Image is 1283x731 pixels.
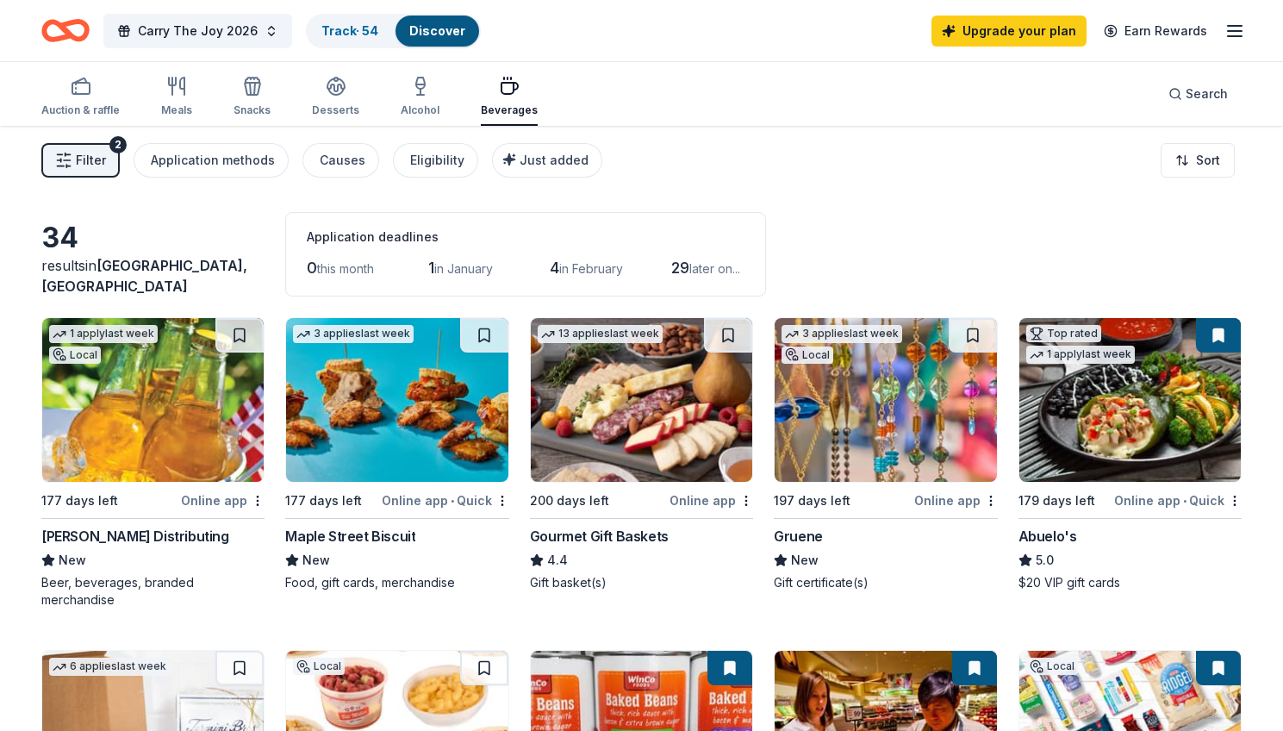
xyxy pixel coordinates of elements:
button: Desserts [312,69,359,126]
div: 1 apply last week [1026,346,1135,364]
div: Meals [161,103,192,117]
a: Earn Rewards [1093,16,1218,47]
button: Causes [302,143,379,178]
a: Image for Gourmet Gift Baskets13 applieslast week200 days leftOnline appGourmet Gift Baskets4.4Gi... [530,317,753,591]
span: New [791,550,819,571]
span: Sort [1196,150,1220,171]
div: Online app Quick [382,490,509,511]
div: 34 [41,221,265,255]
span: 5.0 [1036,550,1054,571]
div: Local [293,658,345,675]
div: Local [782,347,833,364]
div: 3 applies last week [293,325,414,343]
span: Search [1186,84,1228,104]
div: $20 VIP gift cards [1018,574,1242,591]
span: 1 [428,259,434,277]
span: Filter [76,150,106,171]
div: 179 days left [1018,490,1095,511]
div: Application deadlines [307,227,744,247]
span: Carry The Joy 2026 [138,21,258,41]
div: Gift certificate(s) [774,574,997,591]
div: 1 apply last week [49,325,158,343]
div: Top rated [1026,325,1101,342]
div: Gift basket(s) [530,574,753,591]
div: 3 applies last week [782,325,902,343]
a: Home [41,10,90,51]
a: Image for Andrews Distributing1 applylast weekLocal177 days leftOnline app[PERSON_NAME] Distribut... [41,317,265,609]
div: Gruene [774,526,823,547]
img: Image for Andrews Distributing [42,318,264,482]
img: Image for Abuelo's [1019,318,1241,482]
span: New [302,550,330,571]
div: Maple Street Biscuit [285,526,415,547]
a: Track· 54 [321,23,378,38]
span: • [1183,494,1186,508]
button: Filter2 [41,143,120,178]
img: Image for Gourmet Gift Baskets [531,318,752,482]
div: [PERSON_NAME] Distributing [41,526,229,547]
div: Online app [181,490,265,511]
div: Eligibility [410,150,464,171]
a: Image for Maple Street Biscuit3 applieslast week177 days leftOnline app•QuickMaple Street Biscuit... [285,317,508,591]
div: 200 days left [530,490,609,511]
div: Local [1026,658,1078,675]
a: Image for Gruene3 applieslast weekLocal197 days leftOnline appGrueneNewGift certificate(s) [774,317,997,591]
div: Application methods [151,150,275,171]
a: Upgrade your plan [931,16,1087,47]
span: • [451,494,454,508]
div: 13 applies last week [538,325,663,343]
div: Causes [320,150,365,171]
span: in [41,257,247,295]
div: 177 days left [41,490,118,511]
div: 197 days left [774,490,850,511]
div: Online app Quick [1114,490,1242,511]
div: Desserts [312,103,359,117]
button: Sort [1161,143,1235,178]
span: 29 [671,259,689,277]
div: Snacks [234,103,271,117]
div: 2 [109,136,127,153]
span: this month [317,261,374,276]
span: in January [434,261,493,276]
button: Eligibility [393,143,478,178]
img: Image for Maple Street Biscuit [286,318,508,482]
div: Auction & raffle [41,103,120,117]
div: Online app [914,490,998,511]
div: results [41,255,265,297]
span: in February [559,261,623,276]
div: Alcohol [401,103,439,117]
span: Just added [520,153,589,167]
a: Discover [409,23,465,38]
button: Application methods [134,143,289,178]
div: 177 days left [285,490,362,511]
span: 0 [307,259,317,277]
img: Image for Gruene [775,318,996,482]
div: Beverages [481,103,538,117]
span: New [59,550,86,571]
div: Gourmet Gift Baskets [530,526,669,547]
button: Beverages [481,69,538,126]
div: Abuelo's [1018,526,1077,547]
div: Local [49,347,101,364]
button: Auction & raffle [41,69,120,126]
div: Online app [670,490,753,511]
span: 4 [550,259,559,277]
button: Alcohol [401,69,439,126]
button: Track· 54Discover [306,14,481,48]
div: Beer, beverages, branded merchandise [41,574,265,609]
span: [GEOGRAPHIC_DATA], [GEOGRAPHIC_DATA] [41,257,247,295]
button: Search [1155,77,1242,111]
button: Snacks [234,69,271,126]
div: 6 applies last week [49,658,170,676]
button: Carry The Joy 2026 [103,14,292,48]
span: 4.4 [547,550,568,571]
div: Food, gift cards, merchandise [285,574,508,591]
button: Meals [161,69,192,126]
button: Just added [492,143,602,178]
a: Image for Abuelo's Top rated1 applylast week179 days leftOnline app•QuickAbuelo's5.0$20 VIP gift ... [1018,317,1242,591]
span: later on... [689,261,740,276]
